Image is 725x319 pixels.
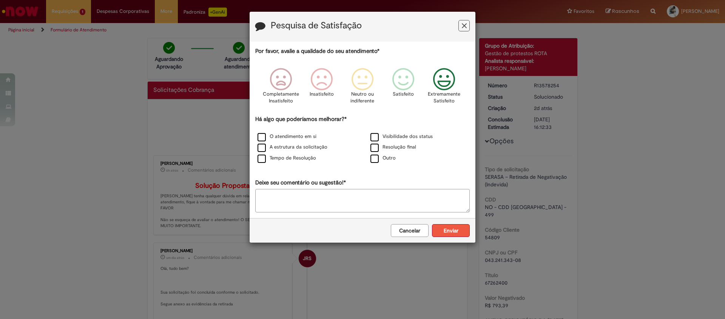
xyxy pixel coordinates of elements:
[370,144,416,151] label: Resolução final
[384,62,423,114] div: Satisfeito
[263,91,299,105] p: Completamente Insatisfeito
[391,224,429,237] button: Cancelar
[302,62,341,114] div: Insatisfeito
[255,115,470,164] div: Há algo que poderíamos melhorar?*
[393,91,414,98] p: Satisfeito
[258,133,316,140] label: O atendimento em si
[258,155,316,162] label: Tempo de Resolução
[428,91,460,105] p: Extremamente Satisfeito
[343,62,382,114] div: Neutro ou indiferente
[271,21,362,31] label: Pesquisa de Satisfação
[432,224,470,237] button: Enviar
[255,47,379,55] label: Por favor, avalie a qualidade do seu atendimento*
[255,179,346,187] label: Deixe seu comentário ou sugestão!*
[261,62,300,114] div: Completamente Insatisfeito
[310,91,334,98] p: Insatisfeito
[349,91,376,105] p: Neutro ou indiferente
[425,62,463,114] div: Extremamente Satisfeito
[370,133,433,140] label: Visibilidade dos status
[258,144,327,151] label: A estrutura da solicitação
[370,155,396,162] label: Outro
